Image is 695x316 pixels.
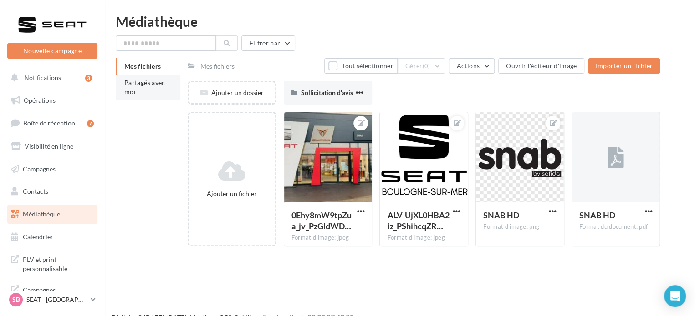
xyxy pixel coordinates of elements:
button: Actions [449,58,494,74]
a: SB SEAT - [GEOGRAPHIC_DATA] [7,291,97,308]
div: Open Intercom Messenger [664,285,686,307]
button: Importer un fichier [588,58,660,74]
span: ALV-UjXL0HBA2iz_PShihcqZRMNqVrOvFOtlY6na8yjm0R91nw0lYiaS [387,210,449,231]
span: SNAB HD [483,210,519,220]
a: Campagnes [5,160,99,179]
span: Opérations [24,96,56,104]
button: Filtrer par [241,35,295,51]
span: Partagés avec moi [124,79,165,95]
div: 7 [87,120,94,127]
span: Médiathèque [23,210,60,218]
span: Campagnes [23,165,56,172]
a: PLV et print personnalisable [5,250,99,276]
span: SNAB HD [579,210,615,220]
a: Calendrier [5,227,99,246]
a: Campagnes DataOnDemand [5,280,99,307]
span: Boîte de réception [23,119,75,127]
button: Ouvrir l'éditeur d'image [498,58,584,74]
span: SB [12,295,20,304]
div: Ajouter un fichier [193,189,271,198]
span: Mes fichiers [124,62,161,70]
a: Boîte de réception7 [5,113,99,133]
a: Médiathèque [5,205,99,224]
button: Tout sélectionner [324,58,397,74]
div: Format du document: pdf [579,223,653,231]
span: Actions [456,62,479,70]
a: Visibilité en ligne [5,137,99,156]
span: Campagnes DataOnDemand [23,284,94,303]
span: (0) [423,62,430,70]
span: Visibilité en ligne [25,142,73,150]
a: Contacts [5,182,99,201]
div: Médiathèque [116,15,684,28]
p: SEAT - [GEOGRAPHIC_DATA] [26,295,87,304]
div: Ajouter un dossier [189,88,275,97]
span: Notifications [24,74,61,81]
span: Sollicitation d'avis [301,89,353,96]
div: Format d'image: jpeg [291,234,365,242]
div: 3 [85,75,92,82]
div: Format d'image: jpeg [387,234,460,242]
a: Opérations [5,91,99,110]
button: Notifications 3 [5,68,96,87]
span: Calendrier [23,233,53,241]
span: PLV et print personnalisable [23,253,94,273]
span: Importer un fichier [595,62,653,70]
div: Mes fichiers [200,62,235,71]
div: Format d'image: png [483,223,557,231]
button: Gérer(0) [398,58,445,74]
span: 0Ehy8mW9tpZua_jv_PzGldWDuwHyDCtTX6LX2ye65Vo4XLNcVwShQMkiDy7-k7_ZkbyY__RtUI3VhcF5vw=s0 [291,210,352,231]
span: Contacts [23,187,48,195]
button: Nouvelle campagne [7,43,97,59]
